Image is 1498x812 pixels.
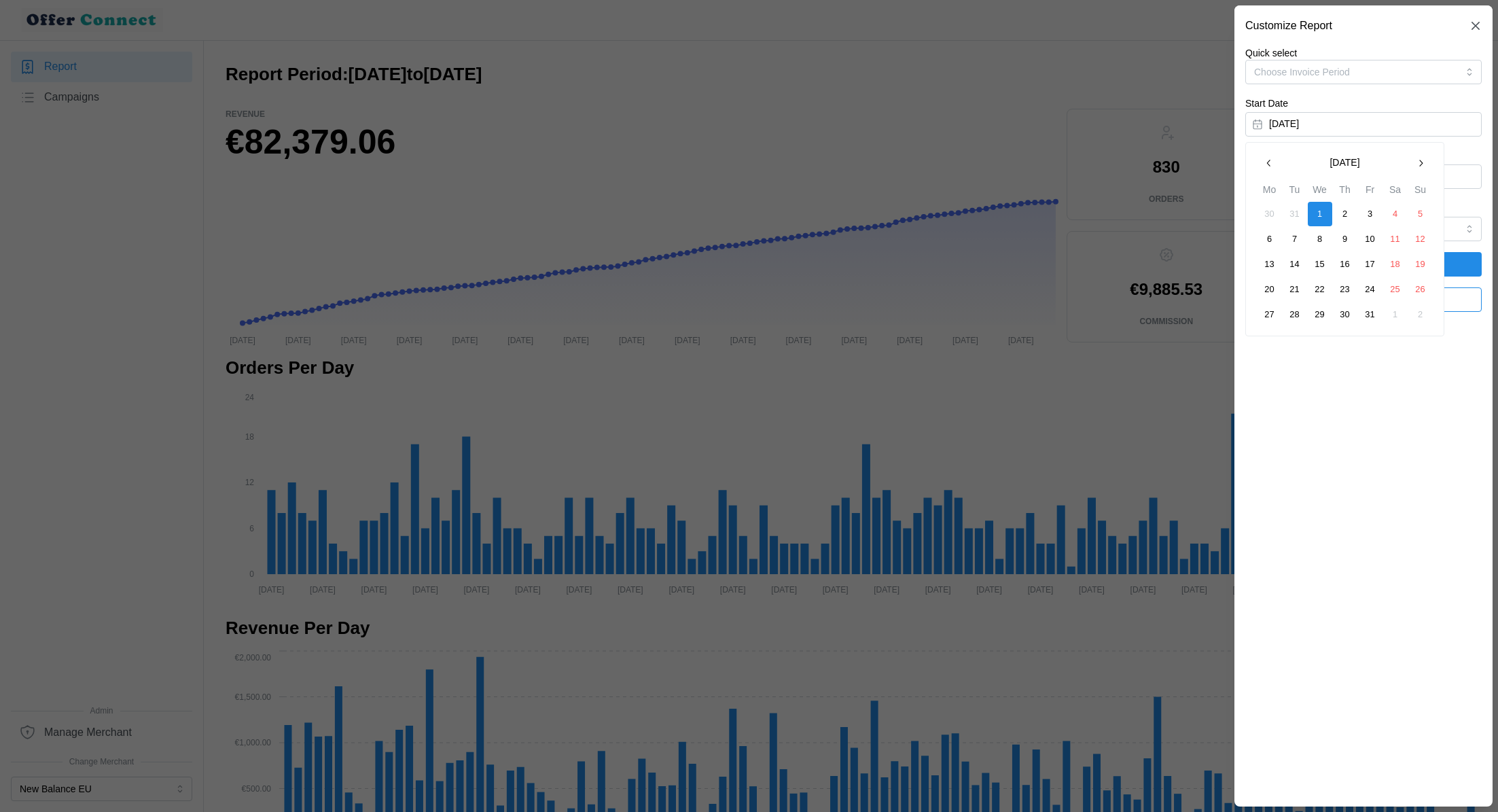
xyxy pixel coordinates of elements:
[1245,46,1482,60] p: Quick select
[1245,112,1482,137] button: [DATE]
[1308,252,1332,277] button: 15 January 2025
[1358,277,1383,302] button: 24 January 2025
[1258,302,1282,327] button: 27 January 2025
[1333,227,1357,251] button: 9 January 2025
[1408,182,1433,202] th: Su
[1333,252,1357,277] button: 16 January 2025
[1283,302,1307,327] button: 28 January 2025
[1282,182,1307,202] th: Tu
[1383,252,1408,277] button: 18 January 2025
[1333,277,1357,302] button: 23 January 2025
[1281,151,1408,175] button: [DATE]
[1254,67,1350,77] span: Choose Invoice Period
[1408,227,1433,251] button: 12 January 2025
[1408,302,1433,327] button: 2 February 2025
[1333,302,1357,327] button: 30 January 2025
[1245,96,1288,111] label: Start Date
[1333,202,1357,226] button: 2 January 2025
[1358,202,1383,226] button: 3 January 2025
[1283,277,1307,302] button: 21 January 2025
[1308,202,1332,226] button: 1 January 2025
[1258,227,1282,251] button: 6 January 2025
[1408,252,1433,277] button: 19 January 2025
[1308,227,1332,251] button: 8 January 2025
[1307,182,1332,202] th: We
[1358,252,1383,277] button: 17 January 2025
[1258,277,1282,302] button: 20 January 2025
[1408,202,1433,226] button: 5 January 2025
[1383,277,1408,302] button: 25 January 2025
[1332,182,1357,202] th: Th
[1257,182,1282,202] th: Mo
[1408,277,1433,302] button: 26 January 2025
[1283,227,1307,251] button: 7 January 2025
[1383,227,1408,251] button: 11 January 2025
[1245,20,1332,31] h2: Customize Report
[1258,202,1282,226] button: 30 December 2024
[1358,302,1383,327] button: 31 January 2025
[1383,202,1408,226] button: 4 January 2025
[1283,252,1307,277] button: 14 January 2025
[1357,182,1383,202] th: Fr
[1383,302,1408,327] button: 1 February 2025
[1258,252,1282,277] button: 13 January 2025
[1308,277,1332,302] button: 22 January 2025
[1283,202,1307,226] button: 31 December 2024
[1308,302,1332,327] button: 29 January 2025
[1383,182,1408,202] th: Sa
[1358,227,1383,251] button: 10 January 2025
